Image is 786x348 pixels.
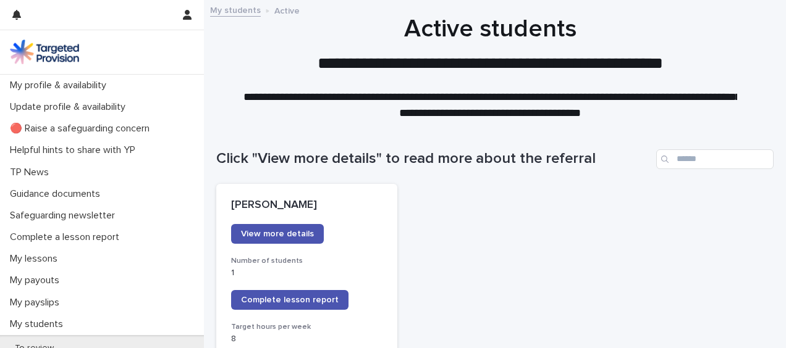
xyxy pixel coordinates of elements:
[10,39,79,64] img: M5nRWzHhSzIhMunXDL62
[5,253,67,265] p: My lessons
[5,275,69,286] p: My payouts
[231,268,382,278] p: 1
[5,231,129,243] p: Complete a lesson report
[231,199,382,212] p: [PERSON_NAME]
[231,322,382,332] h3: Target hours per week
[5,167,59,178] p: TP News
[274,3,300,17] p: Active
[231,224,324,244] a: View more details
[231,334,382,344] p: 8
[5,318,73,330] p: My students
[5,297,69,309] p: My payslips
[5,210,125,222] p: Safeguarding newsletter
[5,101,135,113] p: Update profile & availability
[5,123,159,135] p: 🔴 Raise a safeguarding concern
[241,230,314,238] span: View more details
[210,2,261,17] a: My students
[241,296,339,304] span: Complete lesson report
[231,256,382,266] h3: Number of students
[5,144,145,156] p: Helpful hints to share with YP
[5,188,110,200] p: Guidance documents
[216,150,651,168] h1: Click "View more details" to read more about the referral
[656,149,774,169] input: Search
[216,14,764,44] h1: Active students
[231,290,349,310] a: Complete lesson report
[5,80,116,91] p: My profile & availability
